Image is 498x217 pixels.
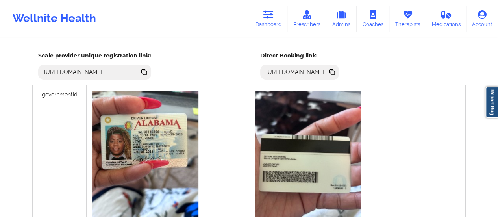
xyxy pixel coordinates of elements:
a: Therapists [389,6,426,32]
a: Coaches [357,6,389,32]
div: [URL][DOMAIN_NAME] [263,68,328,76]
a: Prescribers [287,6,326,32]
h5: Scale provider unique registration link: [38,52,151,59]
a: Account [466,6,498,32]
a: Medications [426,6,467,32]
div: [URL][DOMAIN_NAME] [41,68,106,76]
a: Report Bug [485,87,498,118]
h5: Direct Booking link: [260,52,339,59]
a: Dashboard [250,6,287,32]
a: Admins [326,6,357,32]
